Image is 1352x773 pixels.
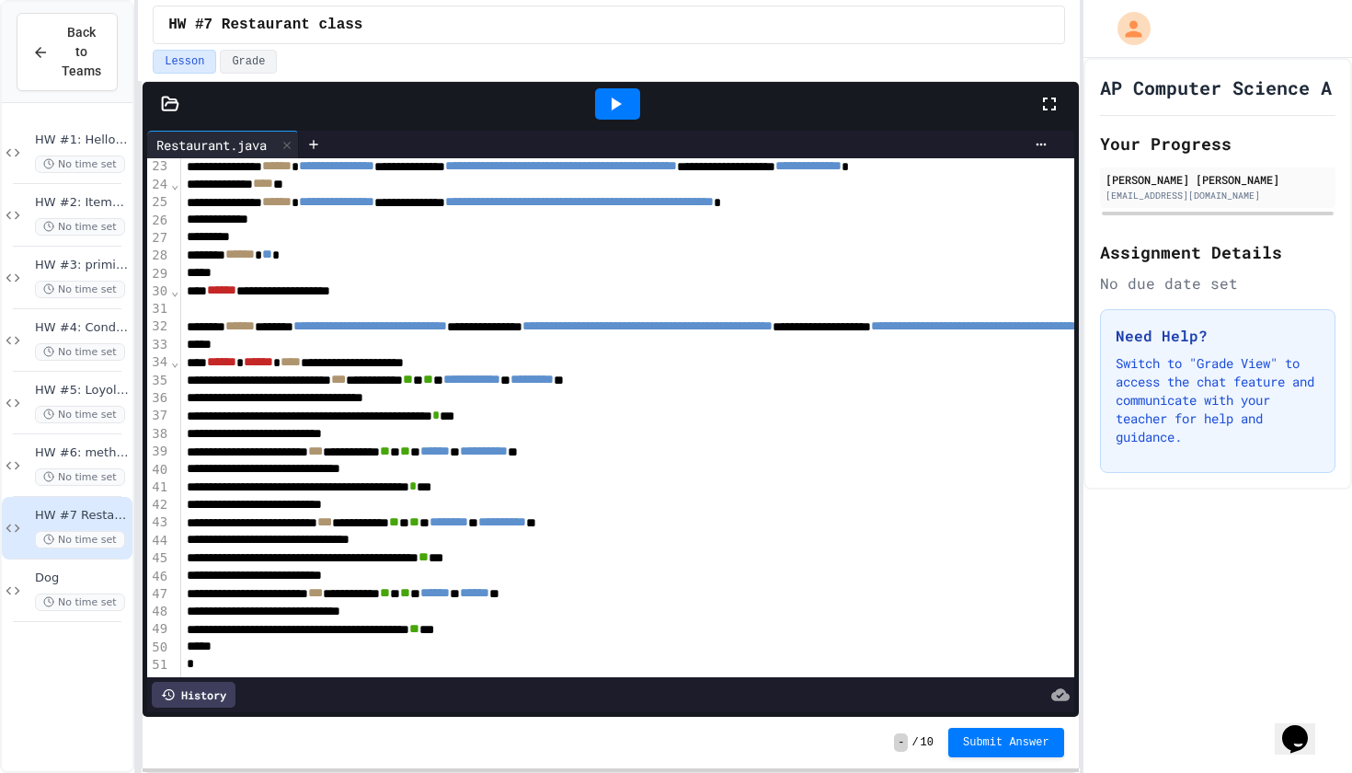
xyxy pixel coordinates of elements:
[948,728,1064,757] button: Submit Answer
[911,735,918,750] span: /
[147,193,170,212] div: 25
[147,265,170,283] div: 29
[153,50,216,74] button: Lesson
[963,735,1049,750] span: Submit Answer
[147,656,170,674] div: 51
[147,461,170,479] div: 40
[60,23,102,81] span: Back to Teams
[170,354,179,369] span: Fold line
[35,571,129,586] span: Dog
[35,445,129,461] span: HW #6: methods
[147,407,170,425] div: 37
[147,568,170,585] div: 46
[1116,325,1320,347] h3: Need Help?
[170,177,179,191] span: Fold line
[147,131,299,158] div: Restaurant.java
[220,50,277,74] button: Grade
[147,300,170,317] div: 31
[1100,239,1335,265] h2: Assignment Details
[147,496,170,513] div: 42
[147,603,170,620] div: 48
[147,135,276,155] div: Restaurant.java
[152,682,235,708] div: History
[147,620,170,639] div: 49
[35,468,125,486] span: No time set
[35,258,129,273] span: HW #3: primitives and casting
[147,443,170,461] div: 39
[1116,354,1320,446] p: Switch to "Grade View" to access the chat feature and communicate with your teacher for help and ...
[147,389,170,407] div: 36
[1106,189,1330,202] div: [EMAIL_ADDRESS][DOMAIN_NAME]
[168,14,362,36] span: HW #7 Restaurant class
[35,343,125,361] span: No time set
[35,406,125,423] span: No time set
[17,13,118,91] button: Back to Teams
[147,549,170,568] div: 45
[170,283,179,298] span: Fold line
[147,212,170,229] div: 26
[1100,272,1335,294] div: No due date set
[35,281,125,298] span: No time set
[147,513,170,532] div: 43
[1275,699,1334,755] iframe: chat widget
[147,639,170,656] div: 50
[894,733,908,752] span: -
[921,735,934,750] span: 10
[147,532,170,549] div: 44
[1100,75,1332,100] h1: AP Computer Science A
[147,353,170,372] div: 34
[147,229,170,247] div: 27
[1106,171,1330,188] div: [PERSON_NAME] [PERSON_NAME]
[35,531,125,548] span: No time set
[147,425,170,443] div: 38
[147,247,170,265] div: 28
[35,320,129,336] span: HW #4: Conditionals
[147,176,170,194] div: 24
[35,383,129,398] span: HW #5: LoyolaClub objects
[35,156,125,173] span: No time set
[35,508,129,524] span: HW #7 Restaurant class
[35,195,129,211] span: HW #2: ItemCalculator
[147,317,170,336] div: 32
[35,594,125,611] span: No time set
[147,283,170,301] div: 30
[147,479,170,497] div: 41
[35,218,125,236] span: No time set
[147,372,170,390] div: 35
[147,585,170,604] div: 47
[35,133,129,148] span: HW #1: HelloClass
[1100,131,1335,156] h2: Your Progress
[1098,7,1155,50] div: My Account
[147,157,170,176] div: 23
[147,336,170,353] div: 33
